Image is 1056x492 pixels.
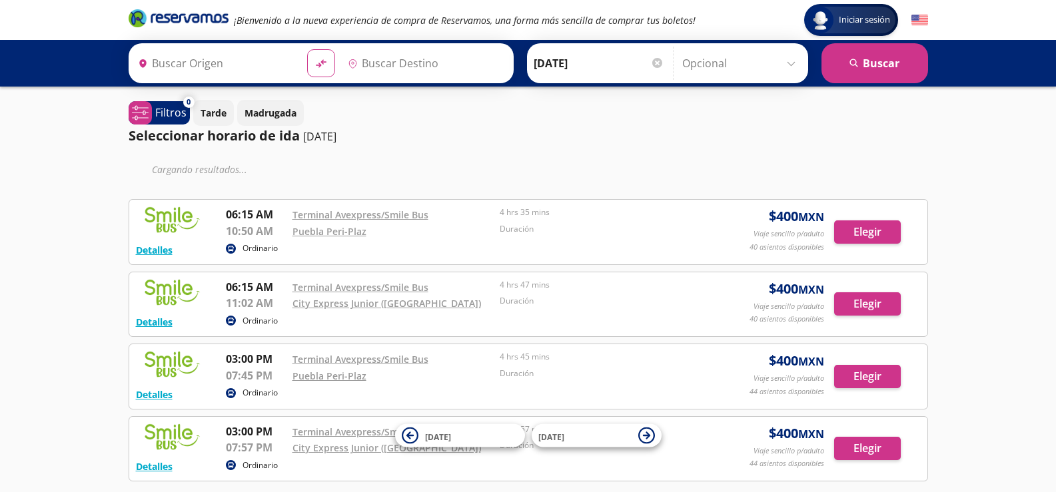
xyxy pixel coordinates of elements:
span: $ 400 [769,206,824,226]
p: 11:02 AM [226,295,286,311]
button: Tarde [193,100,234,126]
a: Terminal Avexpress/Smile Bus [292,353,428,366]
a: Puebla Peri-Plaz [292,225,366,238]
img: RESERVAMOS [136,279,209,306]
p: 03:00 PM [226,423,286,439]
button: Detalles [136,315,173,329]
p: 03:00 PM [226,351,286,367]
button: Elegir [834,220,901,244]
p: Ordinario [243,387,278,399]
button: English [911,12,928,29]
button: Elegir [834,292,901,316]
p: Ordinario [243,315,278,327]
p: 40 asientos disponibles [750,314,824,325]
small: MXN [798,210,824,224]
button: Detalles [136,387,173,401]
p: Tarde [201,106,227,120]
span: [DATE] [425,431,451,442]
p: 44 asientos disponibles [750,386,824,397]
button: Detalles [136,243,173,257]
p: Viaje sencillo p/adulto [754,373,824,384]
p: 10:50 AM [226,223,286,239]
input: Elegir Fecha [534,47,664,80]
p: 44 asientos disponibles [750,458,824,469]
p: Duración [500,223,701,235]
p: Viaje sencillo p/adulto [754,301,824,312]
p: Duración [500,295,701,307]
span: $ 400 [769,423,824,443]
p: Viaje sencillo p/adulto [754,228,824,240]
p: 4 hrs 57 mins [500,423,701,435]
span: $ 400 [769,351,824,371]
p: 06:15 AM [226,206,286,222]
span: 0 [187,97,191,108]
em: ¡Bienvenido a la nueva experiencia de compra de Reservamos, una forma más sencilla de comprar tus... [234,14,696,27]
img: RESERVAMOS [136,423,209,450]
a: Terminal Avexpress/Smile Bus [292,208,428,221]
p: 4 hrs 35 mins [500,206,701,218]
img: RESERVAMOS [136,351,209,377]
small: MXN [798,282,824,297]
span: Iniciar sesión [833,13,895,27]
button: Elegir [834,437,901,460]
input: Buscar Destino [342,47,506,80]
p: 07:45 PM [226,368,286,383]
button: Madrugada [237,100,304,126]
a: City Express Junior ([GEOGRAPHIC_DATA]) [292,297,481,310]
p: 07:57 PM [226,439,286,455]
button: Buscar [821,43,928,83]
p: Seleccionar horario de ida [129,126,300,146]
p: Filtros [155,105,187,121]
a: Puebla Peri-Plaz [292,369,366,382]
img: RESERVAMOS [136,206,209,233]
button: [DATE] [395,424,525,447]
p: 40 asientos disponibles [750,242,824,253]
i: Brand Logo [129,8,229,28]
p: Viaje sencillo p/adulto [754,445,824,457]
button: Detalles [136,459,173,473]
em: Cargando resultados ... [152,163,247,176]
p: Ordinario [243,242,278,254]
a: City Express Junior ([GEOGRAPHIC_DATA]) [292,441,481,454]
p: Ordinario [243,459,278,471]
span: [DATE] [538,431,564,442]
a: Brand Logo [129,8,229,32]
p: Duración [500,368,701,379]
a: Terminal Avexpress/Smile Bus [292,281,428,294]
input: Buscar Origen [133,47,296,80]
small: MXN [798,427,824,441]
p: [DATE] [303,128,336,144]
p: Madrugada [245,106,296,120]
button: [DATE] [532,424,662,447]
button: 0Filtros [129,101,190,124]
p: 06:15 AM [226,279,286,295]
small: MXN [798,354,824,369]
p: 4 hrs 45 mins [500,351,701,363]
span: $ 400 [769,279,824,299]
button: Elegir [834,365,901,388]
input: Opcional [682,47,801,80]
p: 4 hrs 47 mins [500,279,701,291]
a: Terminal Avexpress/Smile Bus [292,425,428,438]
